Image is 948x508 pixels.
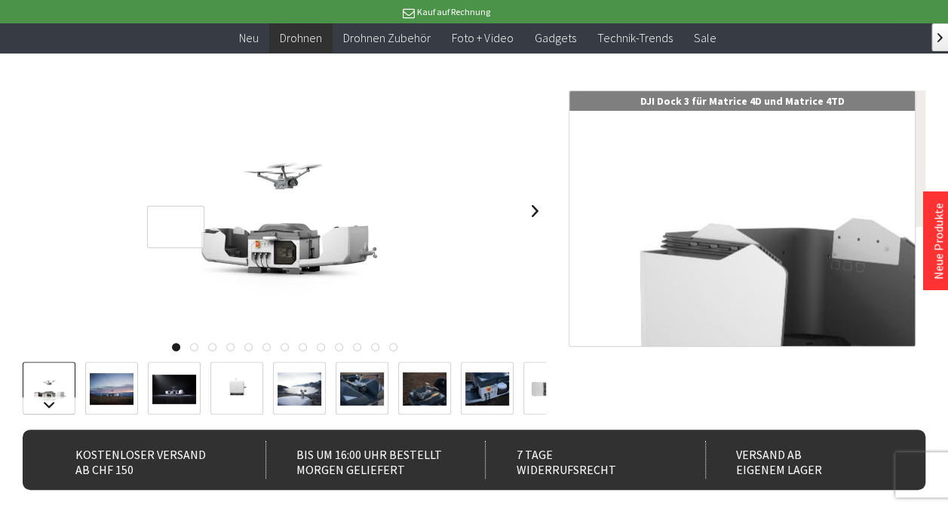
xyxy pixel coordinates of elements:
[343,30,431,45] span: Drohnen Zubehör
[164,90,405,332] img: DJI Dock 3 für Matrice 4D und Matrice 4TD
[441,23,523,54] a: Foto + Video
[269,23,333,54] a: Drohnen
[27,367,71,411] img: Vorschau: DJI Dock 3 für Matrice 4D und Matrice 4TD
[45,441,239,479] div: Kostenloser Versand ab CHF 150
[229,23,269,54] a: Neu
[534,30,575,45] span: Gadgets
[937,33,943,42] span: 
[485,441,679,479] div: 7 Tage Widerrufsrecht
[265,441,459,479] div: Bis um 16:00 Uhr bestellt Morgen geliefert
[640,94,845,108] span: DJI Dock 3 für Matrice 4D und Matrice 4TD
[683,23,726,54] a: Sale
[931,203,946,280] a: Neue Produkte
[523,23,586,54] a: Gadgets
[333,23,441,54] a: Drohnen Zubehör
[586,23,683,54] a: Technik-Trends
[452,30,513,45] span: Foto + Video
[239,30,259,45] span: Neu
[597,30,672,45] span: Technik-Trends
[693,30,716,45] span: Sale
[705,441,899,479] div: Versand ab eigenem Lager
[280,30,322,45] span: Drohnen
